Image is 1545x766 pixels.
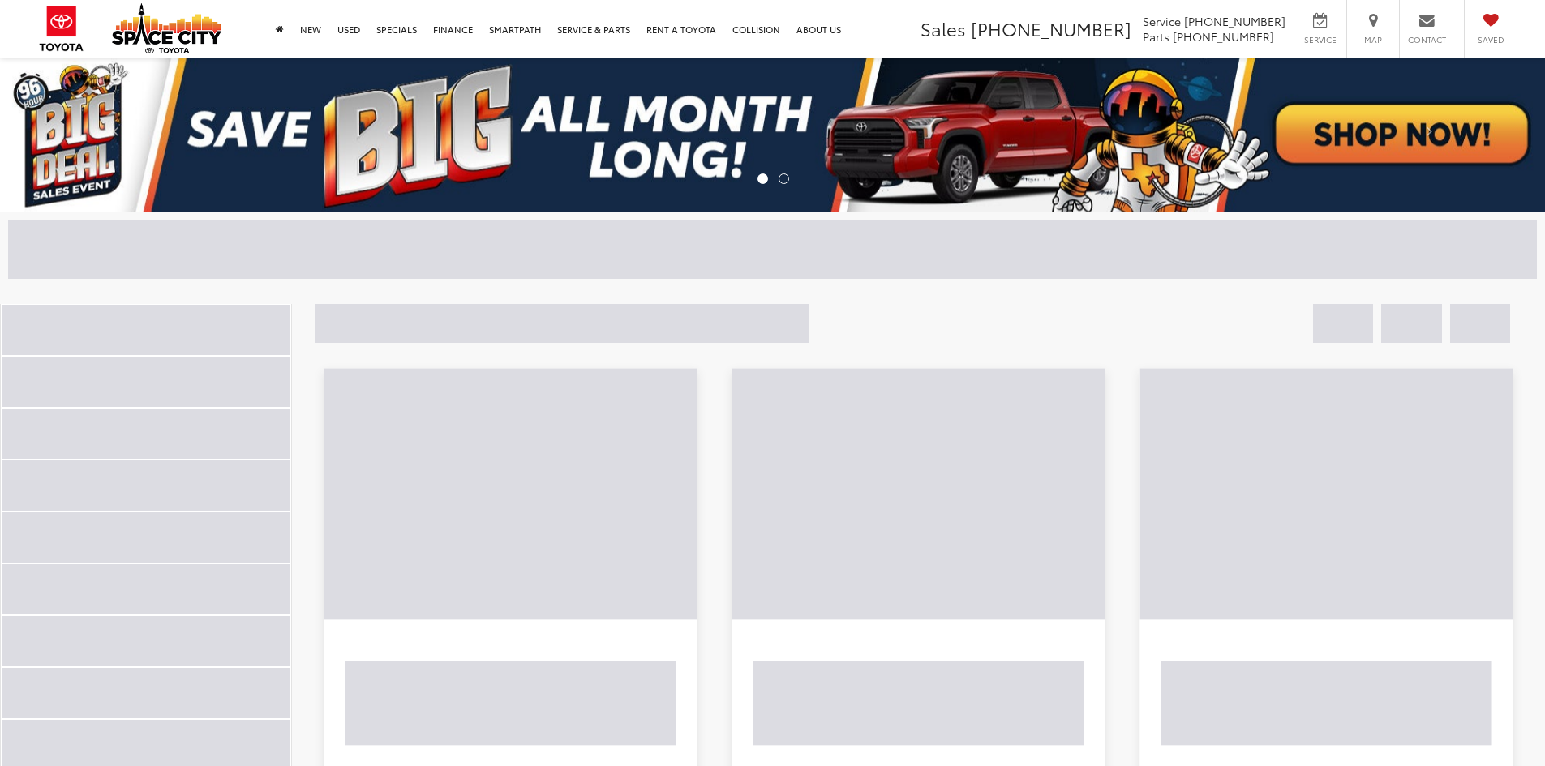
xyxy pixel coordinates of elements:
span: [PHONE_NUMBER] [971,15,1131,41]
span: Service [1143,13,1181,29]
span: Service [1302,34,1338,45]
span: Map [1355,34,1391,45]
span: Parts [1143,28,1169,45]
span: [PHONE_NUMBER] [1173,28,1274,45]
span: Sales [921,15,966,41]
img: Space City Toyota [112,3,221,53]
span: Contact [1408,34,1446,45]
span: [PHONE_NUMBER] [1184,13,1285,29]
span: Saved [1473,34,1509,45]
